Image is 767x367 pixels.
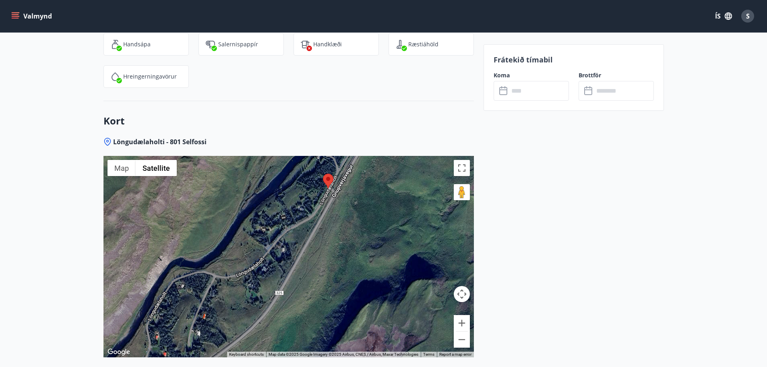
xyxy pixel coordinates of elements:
[423,352,434,357] a: Terms
[136,160,177,176] button: Show satellite imagery
[110,39,120,49] img: 96TlfpxwFVHR6UM9o3HrTVSiAREwRYtsizir1BR0.svg
[229,352,264,357] button: Keyboard shortcuts
[123,40,151,48] p: Handsápa
[579,71,654,79] label: Brottför
[454,332,470,348] button: Zoom out
[10,9,55,23] button: menu
[454,184,470,200] button: Drag Pegman onto the map to open Street View
[454,315,470,331] button: Zoom in
[454,160,470,176] button: Toggle fullscreen view
[218,40,258,48] p: Salernispappír
[408,40,438,48] p: Ræstiáhöld
[110,72,120,81] img: IEMZxl2UAX2uiPqnGqR2ECYTbkBjM7IGMvKNT7zJ.svg
[738,6,757,26] button: S
[313,40,342,48] p: Handklæði
[711,9,736,23] button: ÍS
[269,352,418,357] span: Map data ©2025 Google Imagery ©2025 Airbus, CNES / Airbus, Maxar Technologies
[746,12,750,21] span: S
[454,286,470,302] button: Map camera controls
[494,54,654,65] p: Frátekið tímabil
[113,137,207,146] span: Löngudælaholti - 801 Selfossi
[439,352,471,357] a: Report a map error
[103,114,474,128] h3: Kort
[108,160,136,176] button: Show street map
[123,73,177,81] p: Hreingerningavörur
[105,347,132,357] img: Google
[300,39,310,49] img: uiBtL0ikWr40dZiggAgPY6zIBwQcLm3lMVfqTObx.svg
[395,39,405,49] img: saOQRUK9k0plC04d75OSnkMeCb4WtbSIwuaOqe9o.svg
[105,347,132,357] a: Open this area in Google Maps (opens a new window)
[205,39,215,49] img: JsUkc86bAWErts0UzsjU3lk4pw2986cAIPoh8Yw7.svg
[494,71,569,79] label: Koma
